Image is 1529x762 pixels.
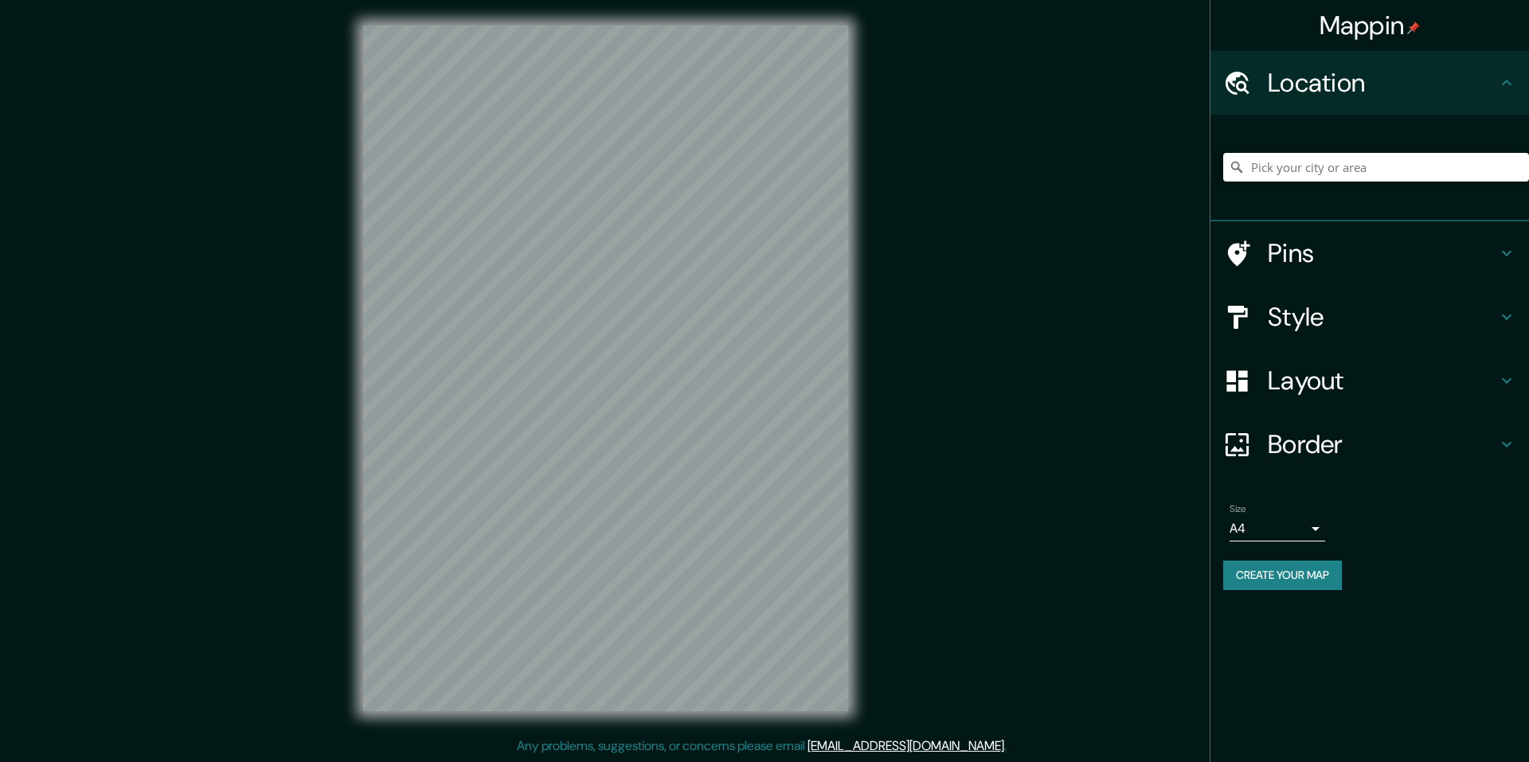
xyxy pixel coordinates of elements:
[1210,412,1529,476] div: Border
[1210,221,1529,285] div: Pins
[1007,737,1009,756] div: .
[808,737,1004,754] a: [EMAIL_ADDRESS][DOMAIN_NAME]
[1230,516,1325,541] div: A4
[517,737,1007,756] p: Any problems, suggestions, or concerns please email .
[1320,10,1421,41] h4: Mappin
[363,25,848,711] canvas: Map
[1223,153,1529,182] input: Pick your city or area
[1210,51,1529,115] div: Location
[1223,561,1342,590] button: Create your map
[1268,365,1497,397] h4: Layout
[1210,285,1529,349] div: Style
[1387,700,1511,744] iframe: Help widget launcher
[1407,21,1420,34] img: pin-icon.png
[1009,737,1012,756] div: .
[1210,349,1529,412] div: Layout
[1268,428,1497,460] h4: Border
[1268,67,1497,99] h4: Location
[1268,237,1497,269] h4: Pins
[1230,502,1246,516] label: Size
[1268,301,1497,333] h4: Style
